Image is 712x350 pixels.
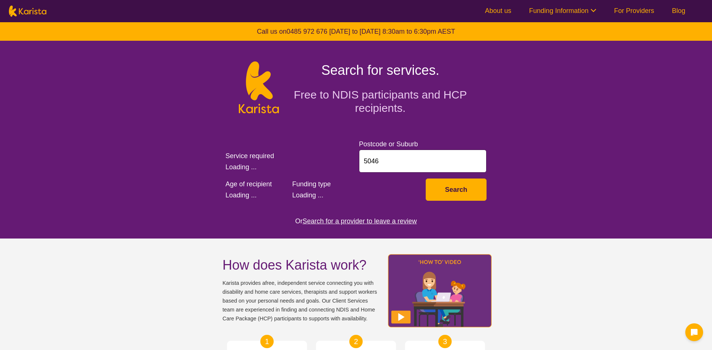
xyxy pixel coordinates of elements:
[614,7,654,14] a: For Providers
[438,335,452,348] div: 3
[292,180,331,188] label: Funding type
[359,150,487,173] input: Type
[359,140,418,148] label: Postcode or Suburb
[265,280,274,286] b: free
[222,279,378,323] span: Karista provides a , independent service connecting you with disability and home care services, t...
[485,7,511,14] a: About us
[349,335,363,348] div: 2
[426,179,487,201] button: Search
[529,7,596,14] a: Funding Information
[257,28,455,35] b: Call us on [DATE] to [DATE] 8:30am to 6:30pm AEST
[239,61,278,113] img: Karista logo
[225,161,353,173] div: Loading ...
[9,6,46,17] img: Karista logo
[260,335,274,348] div: 1
[288,61,473,79] h1: Search for services.
[303,216,417,227] button: Search for a provider to leave a review
[222,256,378,274] h1: How does Karista work?
[288,88,473,115] h2: Free to NDIS participants and HCP recipients.
[225,190,286,201] div: Loading ...
[386,252,494,330] img: Karista video
[292,190,420,201] div: Loading ...
[295,216,303,227] span: Or
[287,28,327,35] a: 0485 972 676
[225,180,272,188] label: Age of recipient
[672,7,685,14] a: Blog
[225,152,274,160] label: Service required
